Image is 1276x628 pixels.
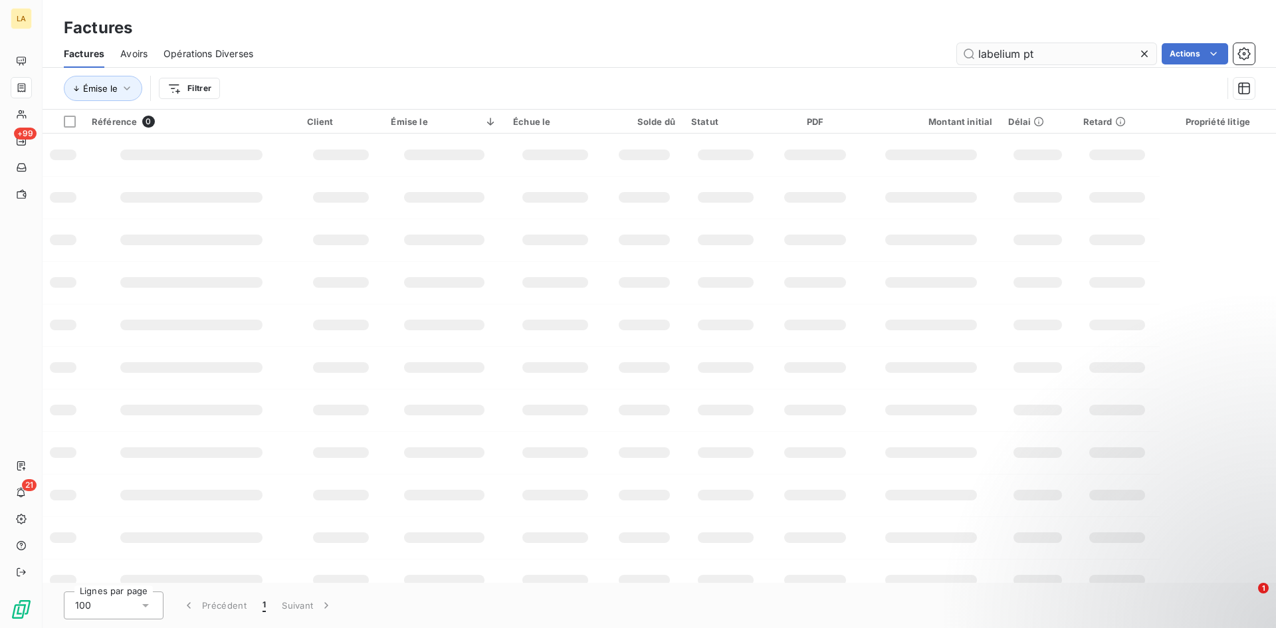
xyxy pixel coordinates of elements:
input: Rechercher [957,43,1156,64]
span: Factures [64,47,104,60]
span: Opérations Diverses [163,47,253,60]
div: Échue le [513,116,597,127]
span: Avoirs [120,47,148,60]
button: Émise le [64,76,142,101]
div: Retard [1083,116,1152,127]
button: Suivant [274,591,341,619]
img: Logo LeanPay [11,599,32,620]
div: Émise le [391,116,497,127]
div: Montant initial [870,116,992,127]
div: Délai [1008,116,1067,127]
span: 100 [75,599,91,612]
span: 1 [263,599,266,612]
div: Propriété litige [1168,116,1268,127]
div: PDF [776,116,854,127]
h3: Factures [64,16,132,40]
div: Solde dû [613,116,675,127]
div: LA [11,8,32,29]
span: Émise le [83,83,118,94]
iframe: Intercom notifications message [1010,499,1276,592]
iframe: Intercom live chat [1231,583,1263,615]
div: Client [307,116,375,127]
button: 1 [255,591,274,619]
span: 21 [22,479,37,491]
div: Statut [691,116,760,127]
button: Actions [1162,43,1228,64]
span: +99 [14,128,37,140]
button: Précédent [174,591,255,619]
button: Filtrer [159,78,220,99]
span: 0 [142,116,154,128]
span: Référence [92,116,137,127]
span: 1 [1258,583,1269,593]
